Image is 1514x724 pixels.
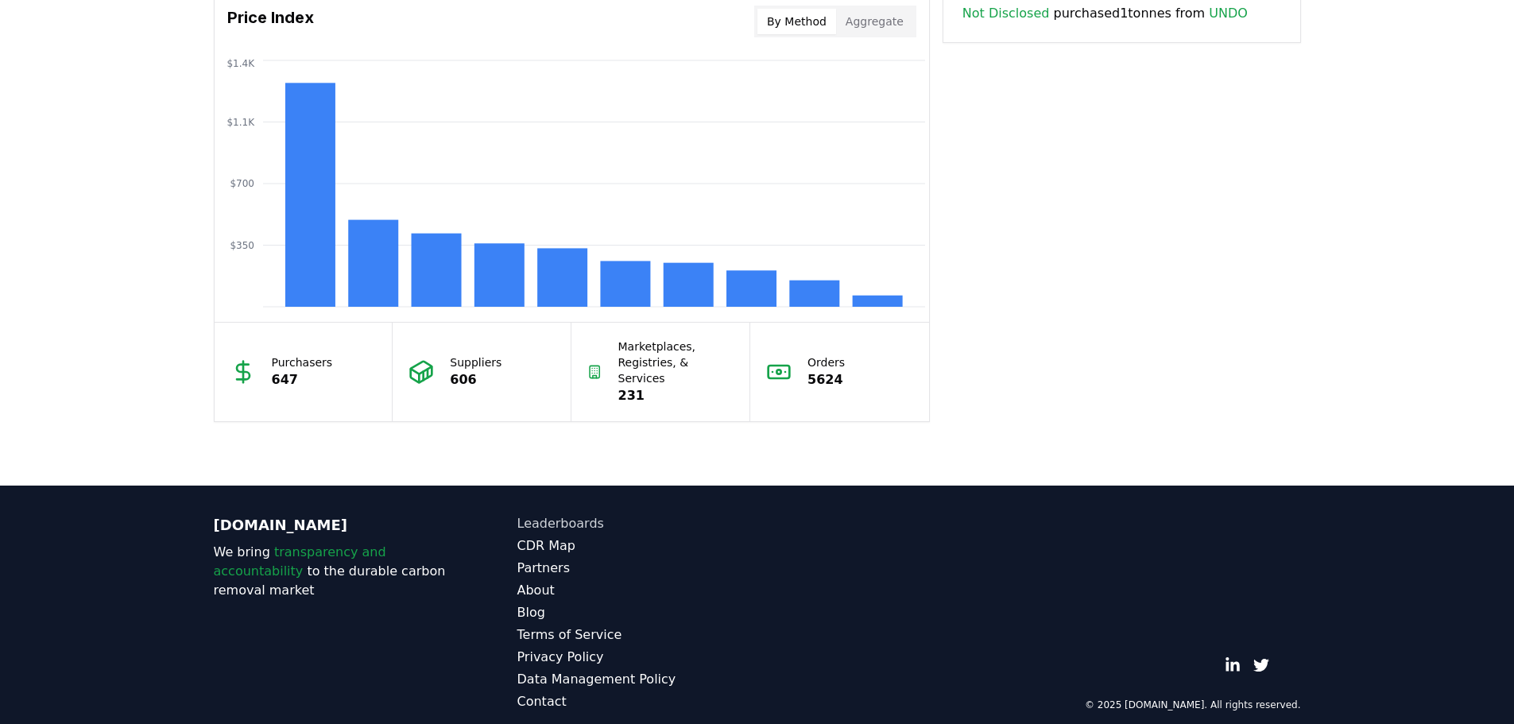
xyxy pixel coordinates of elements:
[272,354,333,370] p: Purchasers
[618,339,734,386] p: Marketplaces, Registries, & Services
[517,536,757,556] a: CDR Map
[618,386,734,405] p: 231
[227,58,255,69] tspan: $1.4K
[836,9,913,34] button: Aggregate
[214,514,454,536] p: [DOMAIN_NAME]
[517,670,757,689] a: Data Management Policy
[517,581,757,600] a: About
[1253,657,1269,673] a: Twitter
[517,692,757,711] a: Contact
[517,648,757,667] a: Privacy Policy
[450,354,501,370] p: Suppliers
[230,178,254,189] tspan: $700
[517,559,757,578] a: Partners
[807,354,845,370] p: Orders
[757,9,836,34] button: By Method
[517,514,757,533] a: Leaderboards
[962,4,1050,23] a: Not Disclosed
[214,543,454,600] p: We bring to the durable carbon removal market
[1225,657,1241,673] a: LinkedIn
[807,370,845,389] p: 5624
[517,625,757,645] a: Terms of Service
[1209,4,1248,23] a: UNDO
[227,6,314,37] h3: Price Index
[962,4,1248,23] span: purchased 1 tonnes from
[272,370,333,389] p: 647
[1085,699,1301,711] p: © 2025 [DOMAIN_NAME]. All rights reserved.
[517,603,757,622] a: Blog
[230,240,254,251] tspan: $350
[227,117,255,128] tspan: $1.1K
[214,544,386,579] span: transparency and accountability
[450,370,501,389] p: 606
